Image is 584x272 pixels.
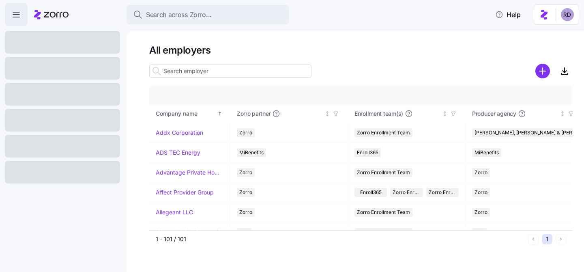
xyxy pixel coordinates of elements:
span: MiBenefits [474,148,499,157]
span: AJG [474,228,484,237]
span: Help [495,10,521,19]
span: Zorro [474,188,487,197]
input: Search employer [149,65,311,78]
th: Zorro partnerNot sorted [230,104,348,123]
span: Zorro Enrollment Team [357,228,410,237]
span: Zorro [239,168,252,177]
span: Enroll365 [360,188,382,197]
span: Zorro Enrollment Experts [429,188,456,197]
a: Addx Corporation [156,129,203,137]
span: Enrollment team(s) [354,110,403,118]
span: Zorro Enrollment Team [357,168,410,177]
span: Zorro [474,208,487,217]
a: Affect Provider Group [156,188,214,196]
span: Zorro [239,208,252,217]
span: Zorro Enrollment Team [393,188,420,197]
span: Search across Zorro... [146,10,212,20]
div: 1 - 101 / 101 [156,235,525,243]
img: 6d862e07fa9c5eedf81a4422c42283ac [561,8,574,21]
a: Advantage Private Home Care [156,168,223,177]
span: Zorro Enrollment Team [357,128,410,137]
th: Enrollment team(s)Not sorted [348,104,466,123]
th: Company nameSorted ascending [149,104,230,123]
a: ADS TEC Energy [156,149,200,157]
th: Producer agencyNot sorted [466,104,583,123]
span: Zorro partner [237,110,271,118]
svg: add icon [535,64,550,78]
div: Sorted ascending [217,111,223,117]
div: Not sorted [560,111,565,117]
span: MiBenefits [239,148,264,157]
span: Zorro [239,188,252,197]
button: 1 [542,234,552,244]
span: Enroll365 [357,148,378,157]
span: Zorro [474,168,487,177]
button: Next page [556,234,566,244]
h1: All employers [149,44,573,56]
button: Help [489,6,527,23]
button: Previous page [528,234,539,244]
span: AJG [239,228,249,237]
span: Zorro Enrollment Team [357,208,410,217]
span: Producer agency [472,110,516,118]
button: Search across Zorro... [127,5,289,24]
span: Zorro [239,128,252,137]
a: Allegeant LLC [156,208,193,216]
a: Always On Call Answering Service [156,228,223,236]
div: Not sorted [442,111,448,117]
div: Not sorted [324,111,330,117]
div: Company name [156,109,216,118]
